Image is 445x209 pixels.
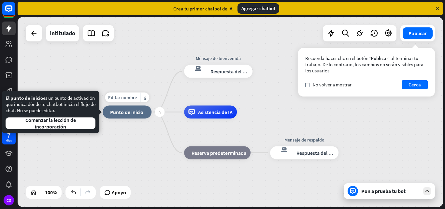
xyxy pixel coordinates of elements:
font: Apoyo [112,189,126,196]
font: Respuesta del bot [210,68,250,75]
button: Cerca [402,80,428,89]
button: Comenzar la lección de incorporación [6,117,95,129]
font: Asistencia de IA [198,109,233,115]
font: Recuerda hacer clic en el botón [305,55,368,61]
font: El punto de inicio [6,95,43,101]
font: 7 [7,131,10,139]
font: "Publicar" [368,55,391,61]
button: Abrir el widget de chat LiveChat [5,3,25,22]
font: Intitulado [50,29,75,37]
div: Intitulado [50,25,75,41]
font: Publicar [409,30,427,37]
font: Cerca [409,82,421,88]
font: Comenzar la lección de incorporación [25,117,76,130]
font: Pon a prueba tu bot [361,188,406,194]
font: al terminar tu trabajo. De lo contrario, los cambios no serán visibles para los usuarios. [305,55,423,74]
font: No volver a mostrar [313,82,352,88]
font: respuesta del bot de bloqueo [188,65,205,71]
font: Mensaje de bienvenida [196,55,241,61]
font: más [159,110,161,114]
font: respuesta del bot de bloqueo [274,146,291,153]
font: Punto de inicio [110,109,143,115]
font: es un punto de activación que indica dónde tu chatbot inicia el flujo de chat. No se puede editar. [6,95,95,113]
button: Publicar [403,27,433,39]
font: Reserva predeterminada [192,150,246,156]
font: días [6,138,12,142]
font: Agregar chatbot [241,5,275,11]
font: Respuesta del bot [296,150,336,156]
font: CG [7,198,11,203]
font: Crea tu primer chatbot de IA [173,6,232,12]
font: 100% [45,189,57,196]
font: Mensaje de respaldo [284,137,324,143]
a: 7 días [2,131,16,144]
font: más_amarillo [144,95,146,100]
font: Editar nombre [108,95,137,100]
